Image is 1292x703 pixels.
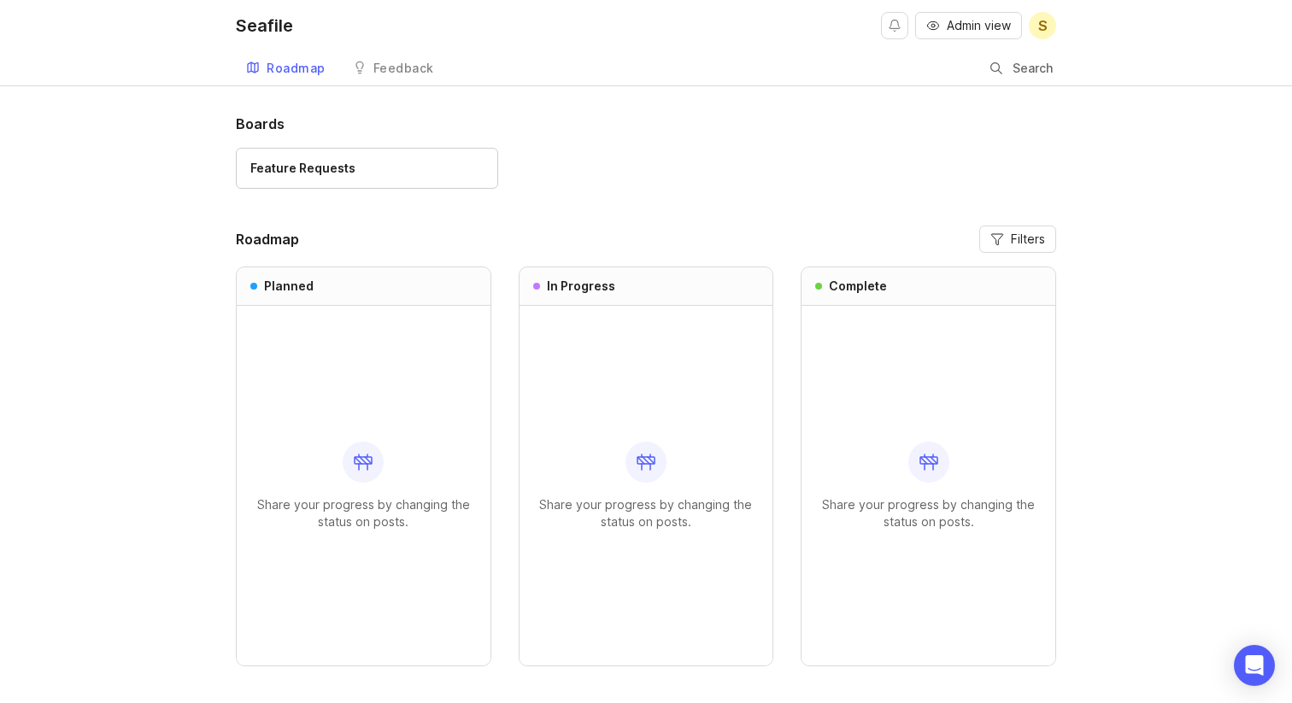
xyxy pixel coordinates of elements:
[264,278,314,295] h3: Planned
[881,12,908,39] button: Notifications
[1029,12,1056,39] button: S
[979,226,1056,253] button: Filters
[947,17,1011,34] span: Admin view
[236,148,498,189] a: Feature Requests
[1038,15,1048,36] span: S
[829,278,887,295] h3: Complete
[915,12,1022,39] button: Admin view
[250,159,355,178] div: Feature Requests
[250,496,477,530] p: Share your progress by changing the status on posts.
[236,229,299,249] h2: Roadmap
[533,496,760,530] p: Share your progress by changing the status on posts.
[1234,645,1275,686] div: Open Intercom Messenger
[373,62,434,74] div: Feedback
[1011,231,1045,248] span: Filters
[815,496,1042,530] p: Share your progress by changing the status on posts.
[547,278,615,295] h3: In Progress
[267,62,326,74] div: Roadmap
[236,114,1056,134] h1: Boards
[236,17,293,34] div: Seafile
[343,51,444,86] a: Feedback
[236,51,336,86] a: Roadmap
